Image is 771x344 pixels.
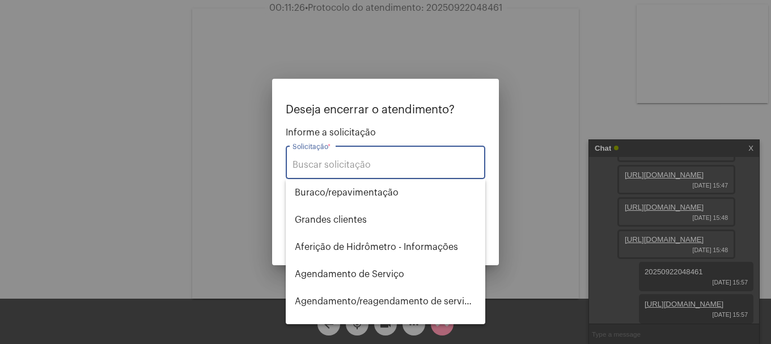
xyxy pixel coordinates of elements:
[295,233,476,261] span: Aferição de Hidrômetro - Informações
[295,288,476,315] span: Agendamento/reagendamento de serviços - informações
[295,179,476,206] span: ⁠Buraco/repavimentação
[295,261,476,288] span: Agendamento de Serviço
[286,128,485,138] span: Informe a solicitação
[293,160,478,170] input: Buscar solicitação
[295,206,476,233] span: ⁠Grandes clientes
[295,315,476,342] span: Alterar nome do usuário na fatura
[286,104,485,116] p: Deseja encerrar o atendimento?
